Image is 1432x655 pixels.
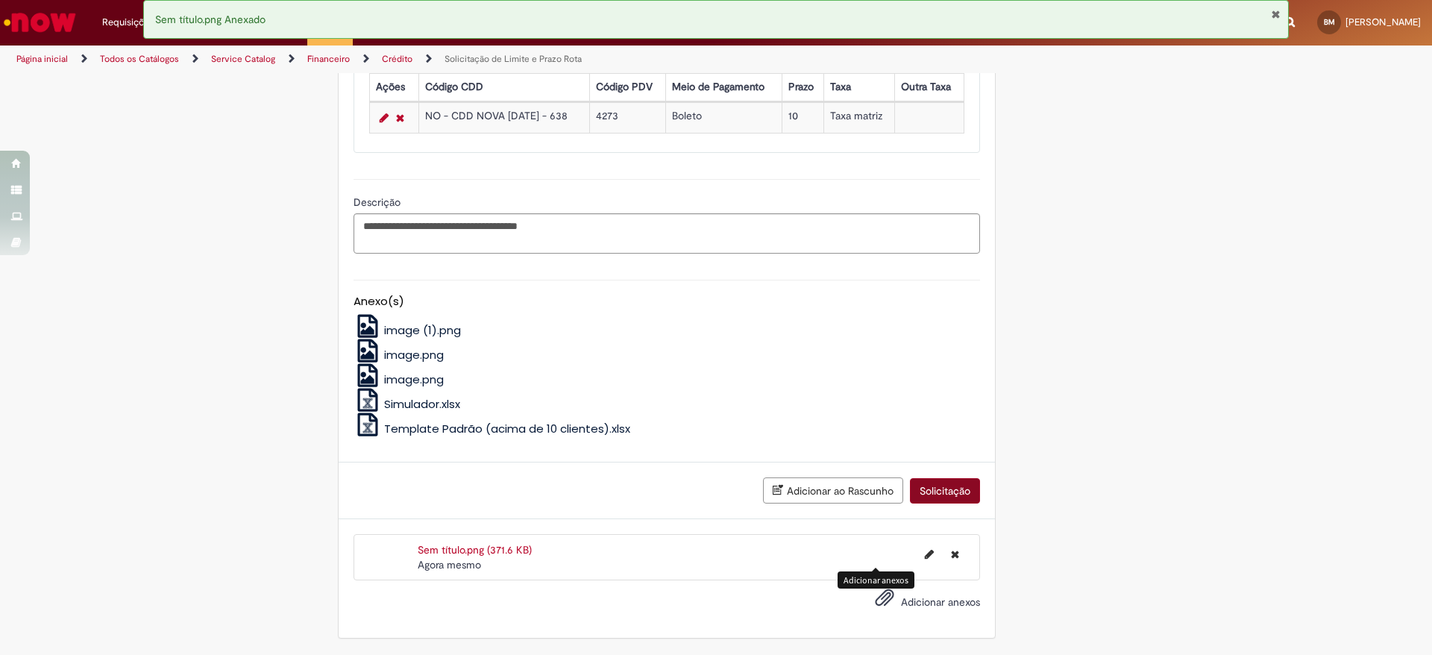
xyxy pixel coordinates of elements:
[590,73,666,101] th: Código PDV
[354,347,445,363] a: image.png
[418,558,481,571] time: 30/09/2025 12:28:27
[382,53,412,65] a: Crédito
[376,109,392,127] a: Editar Linha 1
[590,102,666,133] td: 4273
[307,53,350,65] a: Financeiro
[1324,17,1335,27] span: BM
[100,53,179,65] a: Todos os Catálogos
[155,13,266,26] span: Sem título.png Anexado
[823,102,895,133] td: Taxa matriz
[418,543,532,557] a: Sem título.png (371.6 KB)
[838,571,914,589] div: Adicionar anexos
[354,322,462,338] a: image (1).png
[354,213,980,254] textarea: Descrição
[916,542,943,566] button: Editar nome de arquivo Sem título.png
[384,396,460,412] span: Simulador.xlsx
[369,73,418,101] th: Ações
[102,15,154,30] span: Requisições
[354,372,445,387] a: image.png
[384,421,630,436] span: Template Padrão (acima de 10 clientes).xlsx
[782,73,823,101] th: Prazo
[901,596,980,609] span: Adicionar anexos
[895,73,964,101] th: Outra Taxa
[384,322,461,338] span: image (1).png
[384,372,444,387] span: image.png
[354,295,980,308] h5: Anexo(s)
[354,421,631,436] a: Template Padrão (acima de 10 clientes).xlsx
[392,109,408,127] a: Remover linha 1
[16,53,68,65] a: Página inicial
[354,396,461,412] a: Simulador.xlsx
[871,584,898,618] button: Adicionar anexos
[942,542,968,566] button: Excluir Sem título.png
[823,73,895,101] th: Taxa
[910,478,980,504] button: Solicitação
[763,477,903,504] button: Adicionar ao Rascunho
[666,73,782,101] th: Meio de Pagamento
[1271,8,1281,20] button: Fechar Notificação
[354,195,403,209] span: Descrição
[418,558,481,571] span: Agora mesmo
[419,102,590,133] td: NO - CDD NOVA [DATE] - 638
[445,53,582,65] a: Solicitação de Limite e Prazo Rota
[211,53,275,65] a: Service Catalog
[1345,16,1421,28] span: [PERSON_NAME]
[1,7,78,37] img: ServiceNow
[11,46,943,73] ul: Trilhas de página
[782,102,823,133] td: 10
[419,73,590,101] th: Código CDD
[384,347,444,363] span: image.png
[666,102,782,133] td: Boleto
